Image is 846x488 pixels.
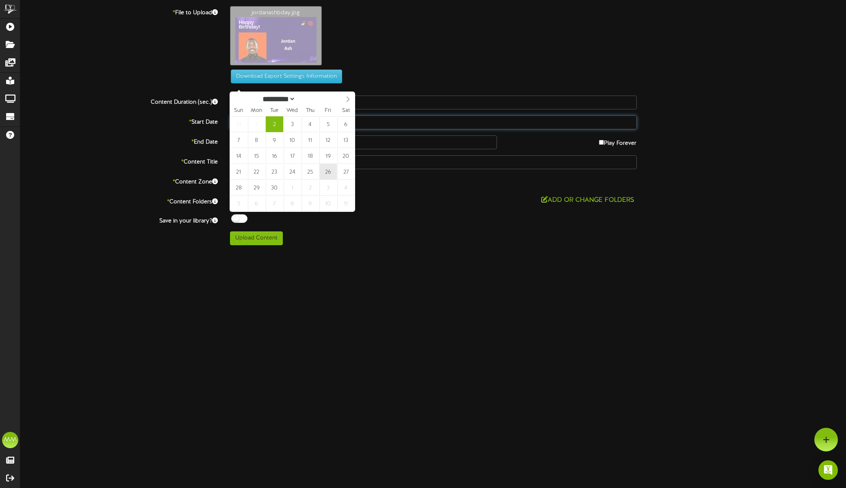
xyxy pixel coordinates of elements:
[539,195,637,205] button: Add or Change Folders
[230,108,248,113] span: Sun
[14,175,224,186] label: Content Zone
[230,180,247,196] span: September 28, 2025
[283,108,301,113] span: Wed
[14,135,224,146] label: End Date
[319,196,337,211] span: October 10, 2025
[266,196,283,211] span: October 7, 2025
[230,196,247,211] span: October 5, 2025
[284,196,301,211] span: October 8, 2025
[302,180,319,196] span: October 2, 2025
[337,116,355,132] span: September 6, 2025
[231,70,342,83] button: Download Export Settings Information
[284,116,301,132] span: September 3, 2025
[14,6,224,17] label: File to Upload
[319,116,337,132] span: September 5, 2025
[337,180,355,196] span: October 4, 2025
[266,148,283,164] span: September 16, 2025
[599,135,636,148] label: Play Forever
[319,180,337,196] span: October 3, 2025
[266,132,283,148] span: September 9, 2025
[14,195,224,206] label: Content Folders
[302,148,319,164] span: September 18, 2025
[248,196,265,211] span: October 6, 2025
[284,180,301,196] span: October 1, 2025
[319,148,337,164] span: September 19, 2025
[230,148,247,164] span: September 14, 2025
[2,432,18,448] div: MM
[14,214,224,225] label: Save in your library?
[248,180,265,196] span: September 29, 2025
[266,180,283,196] span: September 30, 2025
[248,132,265,148] span: September 8, 2025
[248,116,265,132] span: September 1, 2025
[302,132,319,148] span: September 11, 2025
[247,108,265,113] span: Mon
[284,164,301,180] span: September 24, 2025
[230,231,283,245] button: Upload Content
[295,95,325,103] input: Year
[337,148,355,164] span: September 20, 2025
[599,140,604,145] input: Play Forever
[337,108,355,113] span: Sat
[14,155,224,166] label: Content Title
[319,164,337,180] span: September 26, 2025
[337,164,355,180] span: September 27, 2025
[248,164,265,180] span: September 22, 2025
[302,196,319,211] span: October 9, 2025
[266,164,283,180] span: September 23, 2025
[301,108,319,113] span: Thu
[337,196,355,211] span: October 11, 2025
[319,132,337,148] span: September 12, 2025
[302,164,319,180] span: September 25, 2025
[319,108,337,113] span: Fri
[284,132,301,148] span: September 10, 2025
[230,164,247,180] span: September 21, 2025
[14,115,224,126] label: Start Date
[284,148,301,164] span: September 17, 2025
[230,155,637,169] input: Title of this Content
[265,108,283,113] span: Tue
[230,116,247,132] span: August 31, 2025
[227,74,342,80] a: Download Export Settings Information
[14,96,224,107] label: Content Duration (sec.)
[230,132,247,148] span: September 7, 2025
[248,148,265,164] span: September 15, 2025
[266,116,283,132] span: September 2, 2025
[818,460,838,480] div: Open Intercom Messenger
[337,132,355,148] span: September 13, 2025
[302,116,319,132] span: September 4, 2025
